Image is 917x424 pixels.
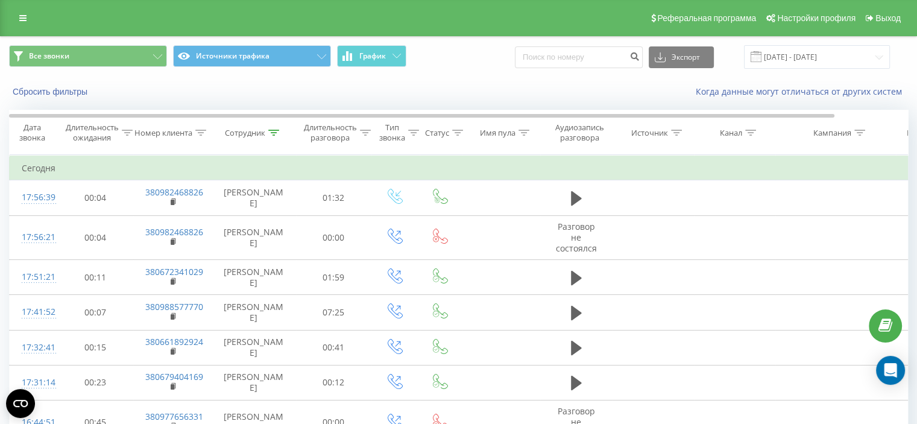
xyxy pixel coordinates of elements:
div: Статус [425,128,449,138]
div: Имя пула [480,128,515,138]
a: 380661892924 [145,336,203,347]
td: 01:59 [296,260,371,295]
td: 00:41 [296,330,371,365]
button: График [337,45,406,67]
td: 00:23 [58,365,133,400]
span: График [359,52,386,60]
td: 00:12 [296,365,371,400]
button: Все звонки [9,45,167,67]
a: 380988577770 [145,301,203,312]
div: Источник [631,128,668,138]
td: [PERSON_NAME] [212,260,296,295]
div: Тип звонка [379,122,405,143]
span: Реферальная программа [657,13,756,23]
div: Длительность разговора [304,122,357,143]
td: [PERSON_NAME] [212,215,296,260]
td: 00:11 [58,260,133,295]
span: Все звонки [29,51,69,61]
a: 380982468826 [145,226,203,238]
div: Номер клиента [134,128,192,138]
a: Когда данные могут отличаться от других систем [696,86,908,97]
span: Выход [875,13,901,23]
div: 17:32:41 [22,336,46,359]
button: Сбросить фильтры [9,86,93,97]
span: Настройки профиля [777,13,856,23]
td: 00:15 [58,330,133,365]
td: 00:00 [296,215,371,260]
td: 07:25 [296,295,371,330]
td: [PERSON_NAME] [212,330,296,365]
div: 17:31:14 [22,371,46,394]
td: [PERSON_NAME] [212,180,296,215]
div: Аудиозапись разговора [550,122,609,143]
div: 17:56:39 [22,186,46,209]
button: Источники трафика [173,45,331,67]
div: Кампания [813,128,851,138]
div: Длительность ожидания [66,122,119,143]
div: 17:41:52 [22,300,46,324]
div: Сотрудник [225,128,265,138]
div: Open Intercom Messenger [876,356,905,385]
a: 380672341029 [145,266,203,277]
td: 00:04 [58,215,133,260]
td: 00:07 [58,295,133,330]
td: 01:32 [296,180,371,215]
a: 380977656331 [145,411,203,422]
td: [PERSON_NAME] [212,295,296,330]
div: Канал [720,128,742,138]
div: 17:51:21 [22,265,46,289]
td: [PERSON_NAME] [212,365,296,400]
button: Open CMP widget [6,389,35,418]
input: Поиск по номеру [515,46,643,68]
a: 380679404169 [145,371,203,382]
a: 380982468826 [145,186,203,198]
span: Разговор не состоялся [556,221,597,254]
div: Дата звонка [10,122,54,143]
td: 00:04 [58,180,133,215]
div: 17:56:21 [22,226,46,249]
button: Экспорт [649,46,714,68]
